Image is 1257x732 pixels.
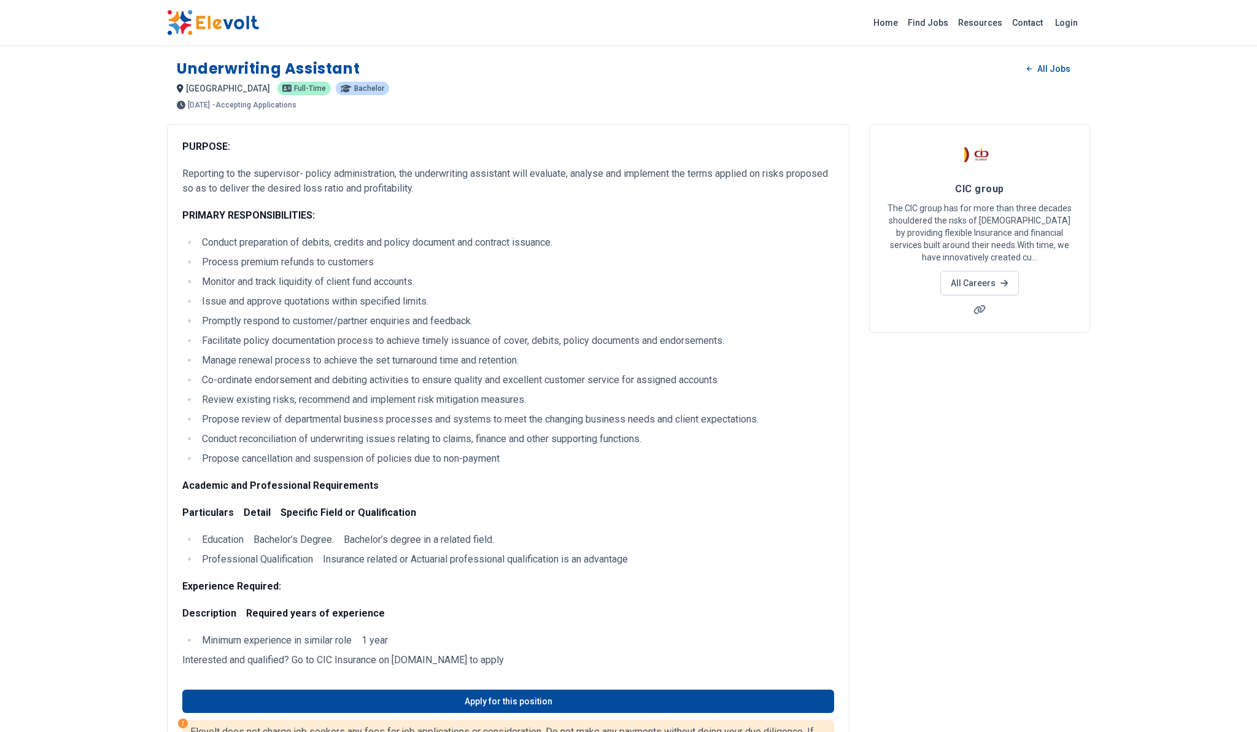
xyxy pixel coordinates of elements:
[198,392,834,407] li: Review existing risks, recommend and implement risk mitigation measures.
[198,333,834,348] li: Facilitate policy documentation process to achieve timely issuance of cover, debits, policy docum...
[167,10,259,36] img: Elevolt
[198,552,834,567] li: Professional Qualification Insurance related or Actuarial professional qualification is an advantage
[1007,13,1048,33] a: Contact
[198,274,834,289] li: Monitor and track liquidity of client fund accounts.
[940,271,1018,295] a: All Careers
[884,202,1075,263] p: The CIC group has for more than three decades shouldered the risks of [DEMOGRAPHIC_DATA] by provi...
[182,653,834,668] p: Interested and qualified? Go to CIC Insurance on [DOMAIN_NAME] to apply
[182,507,416,518] strong: Particulars Detail Specific Field or Qualification
[198,314,834,329] li: Promptly respond to customer/partner enquiries and feedback.
[198,532,834,547] li: Education Bachelor’s Degree. Bachelor’s degree in a related field.
[953,13,1007,33] a: Resources
[198,235,834,250] li: Conduct preparation of debits, credits and policy document and contract issuance.
[182,166,834,196] p: Reporting to the supervisor- policy administration, the underwriting assistant will evaluate, ana...
[198,373,834,387] li: Co-ordinate endorsement and debiting activities to ensure quality and excellent customer service ...
[903,13,953,33] a: Find Jobs
[1017,60,1080,78] a: All Jobs
[198,432,834,446] li: Conduct reconciliation of underwriting issues relating to claims, finance and other supporting fu...
[182,580,281,592] strong: Experience Required:
[1048,10,1085,35] a: Login
[198,412,834,427] li: Propose review of departmental business processes and systems to meet the changing business needs...
[198,633,834,648] li: Minimum experience in similar role 1 year
[869,348,1090,520] iframe: Advertisement
[182,607,385,619] strong: Description Required years of experience
[182,690,834,713] a: Apply for this position
[182,141,230,152] strong: PURPOSE:
[198,255,834,270] li: Process premium refunds to customers
[294,85,326,92] span: Full-time
[955,183,1004,195] span: CIC group
[212,101,296,109] p: - Accepting Applications
[354,85,384,92] span: Bachelor
[964,139,995,170] img: CIC group
[198,353,834,368] li: Manage renewal process to achieve the set turnaround time and retention.
[869,534,1090,706] iframe: Advertisement
[186,84,270,93] span: [GEOGRAPHIC_DATA]
[182,480,379,491] strong: Academic and Professional Requirements
[177,59,360,79] h1: Underwriting Assistant
[868,13,903,33] a: Home
[198,294,834,309] li: Issue and approve quotations within specified limits.
[188,101,210,109] span: [DATE]
[198,451,834,466] li: Propose cancellation and suspension of policies due to non-payment
[182,209,315,221] strong: PRIMARY RESPONSIBILITIES:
